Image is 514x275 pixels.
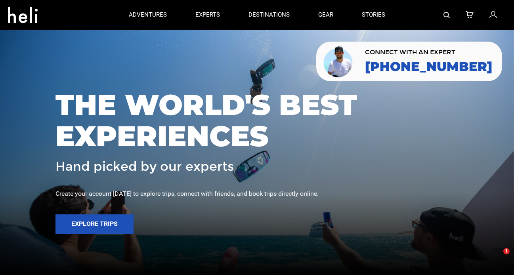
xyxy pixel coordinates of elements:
[248,11,290,19] p: destinations
[55,160,234,174] span: Hand picked by our experts
[443,12,450,18] img: search-bar-icon.svg
[503,248,510,254] span: 1
[195,11,220,19] p: experts
[365,59,492,74] a: [PHONE_NUMBER]
[55,214,134,234] button: Explore Trips
[55,89,459,152] span: THE WORLD'S BEST EXPERIENCES
[129,11,167,19] p: adventures
[487,248,506,267] iframe: Intercom live chat
[322,45,355,78] img: contact our team
[365,49,492,55] span: CONNECT WITH AN EXPERT
[55,189,459,199] div: Create your account [DATE] to explore trips, connect with friends, and book trips directly online.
